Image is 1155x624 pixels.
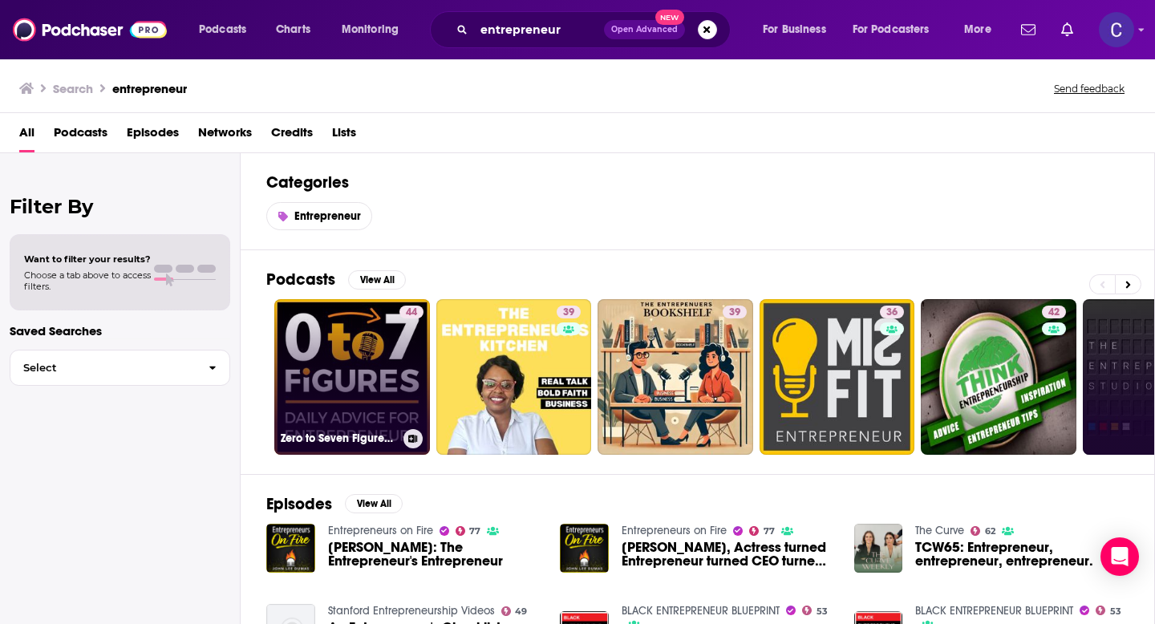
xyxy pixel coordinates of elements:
[469,528,480,535] span: 77
[971,526,995,536] a: 62
[921,299,1076,455] a: 42
[188,17,267,43] button: open menu
[611,26,678,34] span: Open Advanced
[560,524,609,573] img: Amanda Pekoe, Actress turned Entrepreneur turned CEO turned Entrepreneur!
[53,81,93,96] h3: Search
[1099,12,1134,47] img: User Profile
[622,541,835,568] a: Amanda Pekoe, Actress turned Entrepreneur turned CEO turned Entrepreneur!
[328,541,541,568] span: [PERSON_NAME]: The Entrepreneur's Entrepreneur
[266,524,315,573] img: William Shaker: The Entrepreneur's Entrepreneur
[764,528,775,535] span: 77
[10,363,196,373] span: Select
[10,323,230,338] p: Saved Searches
[399,306,423,318] a: 44
[515,608,527,615] span: 49
[348,270,406,290] button: View All
[915,541,1129,568] a: TCW65: Entrepreneur, entrepreneur, entrepreneur.
[54,120,107,152] a: Podcasts
[24,269,151,292] span: Choose a tab above to access filters.
[563,305,574,321] span: 39
[622,604,780,618] a: BLACK ENTREPRENEUR BLUEPRINT
[915,524,964,537] a: The Curve
[854,524,903,573] img: TCW65: Entrepreneur, entrepreneur, entrepreneur.
[332,120,356,152] a: Lists
[266,494,403,514] a: EpisodesView All
[328,541,541,568] a: William Shaker: The Entrepreneur's Entrepreneur
[1055,16,1080,43] a: Show notifications dropdown
[127,120,179,152] a: Episodes
[1099,12,1134,47] span: Logged in as publicityxxtina
[655,10,684,25] span: New
[198,120,252,152] a: Networks
[10,350,230,386] button: Select
[853,18,930,41] span: For Podcasters
[802,606,828,615] a: 53
[842,17,953,43] button: open menu
[1096,606,1121,615] a: 53
[964,18,991,41] span: More
[274,299,430,455] a: 44Zero to Seven Figures Entrepreneur Podcast - Entrepreneur Tips & Entrepreneur Tactics
[456,526,481,536] a: 77
[112,81,187,96] h3: entrepreneur
[723,306,747,318] a: 39
[817,608,828,615] span: 53
[915,604,1073,618] a: BLACK ENTREPRENEUR BLUEPRINT
[199,18,246,41] span: Podcasts
[436,299,592,455] a: 39
[604,20,685,39] button: Open AdvancedNew
[880,306,904,318] a: 36
[19,120,34,152] a: All
[266,494,332,514] h2: Episodes
[13,14,167,45] img: Podchaser - Follow, Share and Rate Podcasts
[622,524,727,537] a: Entrepreneurs on Fire
[276,18,310,41] span: Charts
[281,432,397,445] h3: Zero to Seven Figures Entrepreneur Podcast - Entrepreneur Tips & Entrepreneur Tactics
[1048,305,1060,321] span: 42
[749,526,775,536] a: 77
[271,120,313,152] a: Credits
[266,172,1129,192] h2: Categories
[406,305,417,321] span: 44
[1110,608,1121,615] span: 53
[985,528,995,535] span: 62
[474,17,604,43] input: Search podcasts, credits, & more...
[557,306,581,318] a: 39
[10,195,230,218] h2: Filter By
[328,604,495,618] a: Stanford Entrepreneurship Videos
[1015,16,1042,43] a: Show notifications dropdown
[1099,12,1134,47] button: Show profile menu
[24,253,151,265] span: Want to filter your results?
[1100,537,1139,576] div: Open Intercom Messenger
[953,17,1011,43] button: open menu
[342,18,399,41] span: Monitoring
[445,11,746,48] div: Search podcasts, credits, & more...
[328,524,433,537] a: Entrepreneurs on Fire
[1049,82,1129,95] button: Send feedback
[760,299,915,455] a: 36
[266,202,372,230] a: Entrepreneur
[729,305,740,321] span: 39
[266,269,335,290] h2: Podcasts
[266,269,406,290] a: PodcastsView All
[501,606,528,616] a: 49
[763,18,826,41] span: For Business
[598,299,753,455] a: 39
[265,17,320,43] a: Charts
[294,209,361,223] span: Entrepreneur
[622,541,835,568] span: [PERSON_NAME], Actress turned Entrepreneur turned CEO turned Entrepreneur!
[330,17,419,43] button: open menu
[886,305,898,321] span: 36
[752,17,846,43] button: open menu
[1042,306,1066,318] a: 42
